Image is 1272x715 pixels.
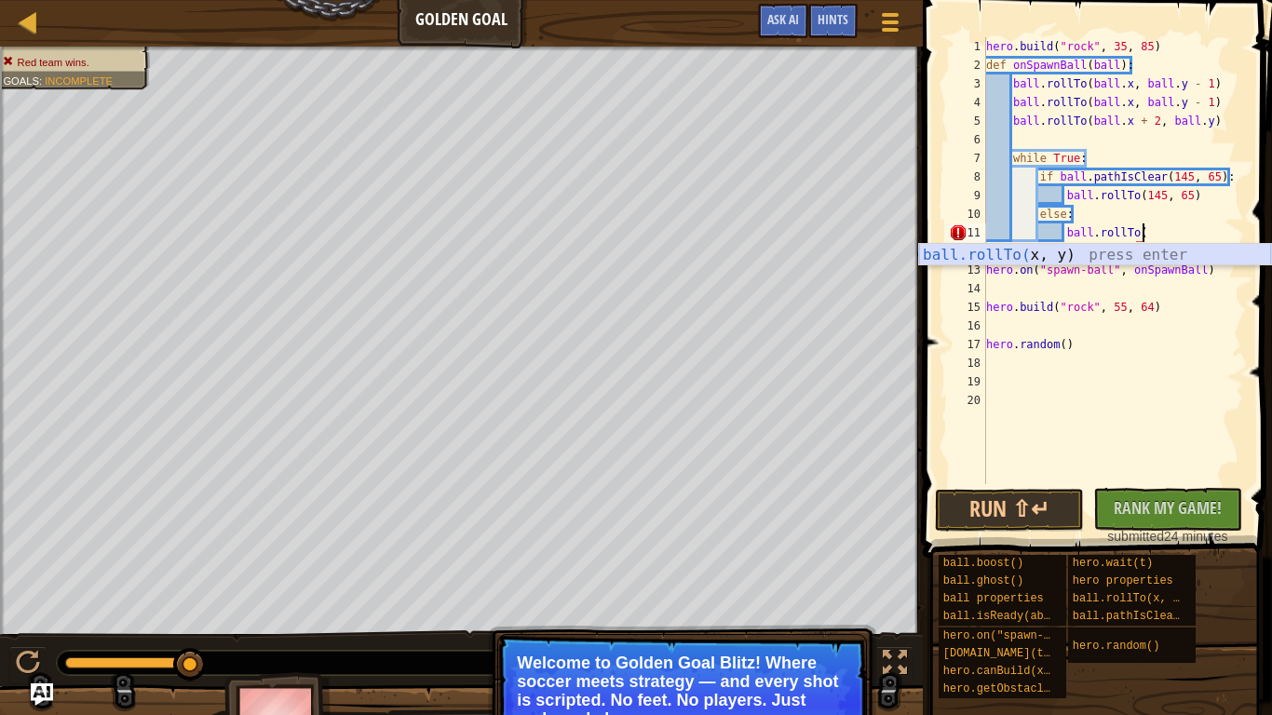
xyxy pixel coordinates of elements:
[943,592,1044,605] span: ball properties
[949,335,986,354] div: 17
[949,93,986,112] div: 4
[943,665,1071,678] span: hero.canBuild(x, y)
[949,354,986,372] div: 18
[949,223,986,242] div: 11
[7,24,172,44] input: Search outlines
[818,10,848,28] span: Hints
[7,128,1265,144] div: Sign out
[1073,574,1173,587] span: hero properties
[876,646,913,684] button: Toggle fullscreen
[7,94,1265,111] div: Delete
[935,489,1084,532] button: Run ⇧↵
[949,74,986,93] div: 3
[949,391,986,410] div: 20
[1107,529,1164,544] span: submitted
[949,279,986,298] div: 14
[943,610,1084,623] span: ball.isReady(ability)
[949,112,986,130] div: 5
[9,646,47,684] button: Ctrl + P: Play
[949,130,986,149] div: 6
[949,205,986,223] div: 10
[949,186,986,205] div: 9
[949,317,986,335] div: 16
[1073,640,1160,653] span: hero.random()
[1073,610,1220,623] span: ball.pathIsClear(x, y)
[949,298,986,317] div: 15
[1093,488,1242,531] button: Rank My Game!
[943,574,1023,587] span: ball.ghost()
[7,61,1265,77] div: Sort New > Old
[1103,527,1233,564] div: 24 minutes ago
[943,629,1104,642] span: hero.on("spawn-ball", f)
[949,168,986,186] div: 8
[31,683,53,706] button: Ask AI
[758,4,808,38] button: Ask AI
[949,261,986,279] div: 13
[1114,496,1222,519] span: Rank My Game!
[949,242,986,261] div: 12
[7,7,389,24] div: Home
[1073,592,1186,605] span: ball.rollTo(x, y)
[949,372,986,391] div: 19
[867,4,913,47] button: Show game menu
[943,682,1104,695] span: hero.getObstacleAt(x, y)
[943,647,1111,660] span: [DOMAIN_NAME](type, x, y)
[949,37,986,56] div: 1
[7,44,1265,61] div: Sort A > Z
[949,149,986,168] div: 7
[943,557,1023,570] span: ball.boost()
[949,56,986,74] div: 2
[7,111,1265,128] div: Options
[1073,557,1153,570] span: hero.wait(t)
[767,10,799,28] span: Ask AI
[7,77,1265,94] div: Move To ...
